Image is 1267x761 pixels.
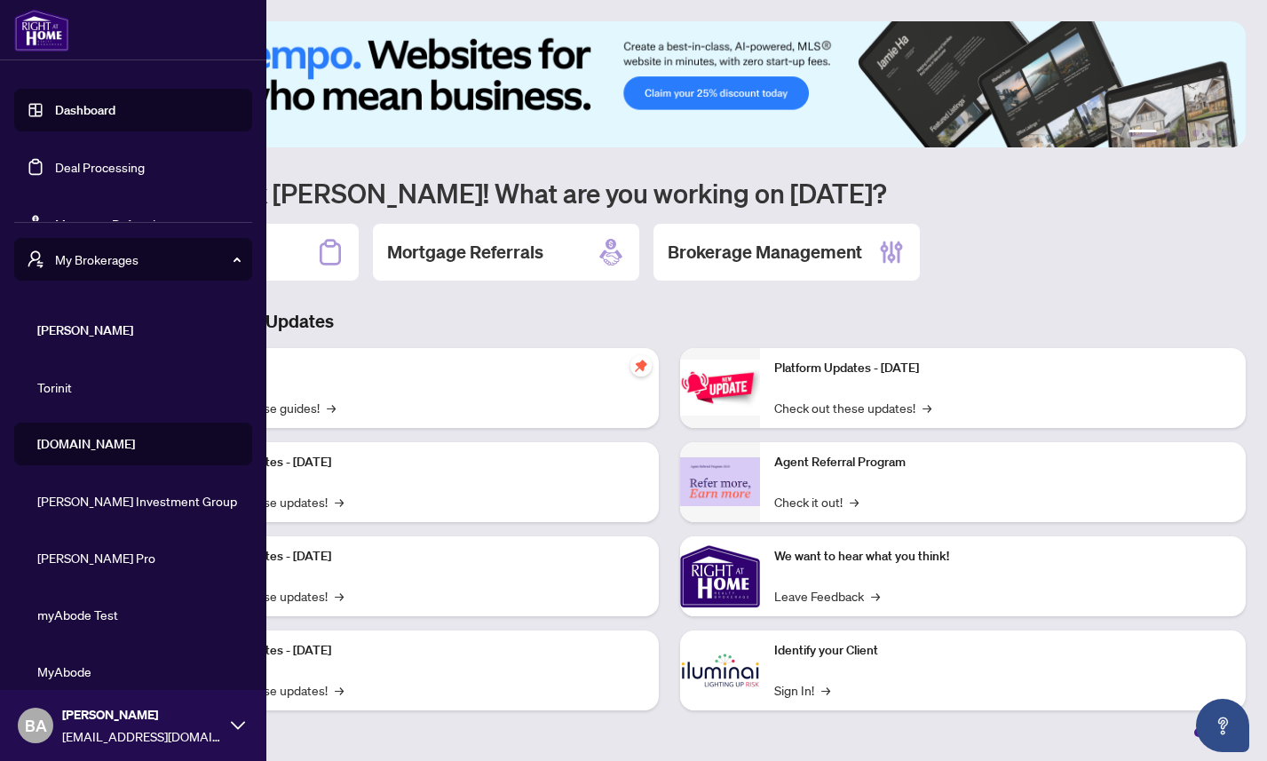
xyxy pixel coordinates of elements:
[923,398,931,417] span: →
[774,398,931,417] a: Check out these updates!→
[774,680,830,700] a: Sign In!→
[37,377,240,397] span: Torinit
[55,216,162,232] a: Mortgage Referrals
[186,453,645,472] p: Platform Updates - [DATE]
[871,586,880,606] span: →
[774,641,1232,661] p: Identify your Client
[680,457,760,506] img: Agent Referral Program
[1196,699,1249,752] button: Open asap
[37,605,240,624] span: myAbode Test
[1207,130,1214,137] button: 5
[55,102,115,118] a: Dashboard
[1128,130,1157,137] button: 1
[630,355,652,377] span: pushpin
[55,159,145,175] a: Deal Processing
[92,176,1246,210] h1: Welcome back [PERSON_NAME]! What are you working on [DATE]?
[55,250,240,269] span: My Brokerages
[850,492,859,511] span: →
[1192,130,1200,137] button: 4
[680,536,760,616] img: We want to hear what you think!
[186,359,645,378] p: Self-Help
[774,453,1232,472] p: Agent Referral Program
[92,21,1246,147] img: Slide 0
[37,434,240,454] span: [DOMAIN_NAME]
[25,713,47,738] span: BA
[1164,130,1171,137] button: 2
[1178,130,1185,137] button: 3
[821,680,830,700] span: →
[387,240,543,265] h2: Mortgage Referrals
[62,705,222,725] span: [PERSON_NAME]
[186,547,645,567] p: Platform Updates - [DATE]
[327,398,336,417] span: →
[680,630,760,710] img: Identify your Client
[27,250,44,268] span: user-switch
[186,641,645,661] p: Platform Updates - [DATE]
[37,491,240,511] span: [PERSON_NAME] Investment Group
[37,662,240,681] span: MyAbode
[335,492,344,511] span: →
[335,586,344,606] span: →
[774,359,1232,378] p: Platform Updates - [DATE]
[774,586,880,606] a: Leave Feedback→
[37,321,240,340] span: [PERSON_NAME]
[774,547,1232,567] p: We want to hear what you think!
[62,726,222,746] span: [EMAIL_ADDRESS][DOMAIN_NAME]
[774,492,859,511] a: Check it out!→
[14,9,69,52] img: logo
[1221,130,1228,137] button: 6
[680,360,760,416] img: Platform Updates - June 23, 2025
[92,309,1246,334] h3: Brokerage & Industry Updates
[668,240,862,265] h2: Brokerage Management
[335,680,344,700] span: →
[37,548,240,567] span: [PERSON_NAME] Pro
